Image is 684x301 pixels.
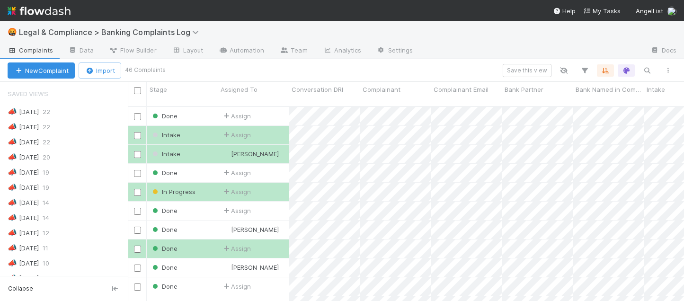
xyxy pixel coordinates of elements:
span: Intake [151,150,180,158]
span: Stage [150,85,167,94]
input: Toggle Row Selected [134,151,141,158]
input: Toggle Row Selected [134,246,141,253]
div: Done [151,282,178,291]
span: 11 [43,242,58,254]
span: Assign [222,244,251,253]
span: 19 [43,167,59,178]
span: Collapse [8,284,33,293]
div: [DATE] [8,151,39,163]
div: [DATE] [8,167,39,178]
span: 📣 [8,274,17,282]
span: 12 [43,227,59,239]
span: 22 [43,106,60,118]
span: 📣 [8,244,17,252]
span: 📣 [8,107,17,115]
a: Analytics [315,44,369,59]
span: [PERSON_NAME] [231,150,279,158]
span: 14 [43,197,59,209]
img: avatar_c6c9a18c-a1dc-4048-8eac-219674057138.png [222,264,230,271]
div: [PERSON_NAME] [222,263,279,272]
div: Done [151,263,178,272]
span: Assign [222,111,251,121]
span: AngelList [636,7,663,15]
span: My Tasks [583,7,621,15]
button: NewComplaint [8,62,75,79]
span: Assign [222,206,251,215]
span: Complaints [8,45,53,55]
span: [PERSON_NAME] [231,226,279,233]
div: [DATE] [8,106,39,118]
input: Toggle Row Selected [134,170,141,177]
div: Assign [222,187,251,196]
div: Help [553,6,576,16]
span: [PERSON_NAME] [231,264,279,271]
span: Assign [222,282,251,291]
input: Toggle Row Selected [134,227,141,234]
div: [DATE] [8,121,39,133]
span: Done [151,245,178,252]
div: Done [151,244,178,253]
input: Toggle Row Selected [134,132,141,139]
button: Save this view [503,64,551,77]
span: Assign [222,168,251,177]
div: [DATE] [8,182,39,194]
span: Complainant [363,85,400,94]
div: Done [151,168,178,177]
input: Toggle Row Selected [134,265,141,272]
span: Done [151,283,178,290]
span: In Progress [151,188,195,195]
a: Settings [369,44,421,59]
div: [DATE] [8,257,39,269]
input: Toggle Row Selected [134,283,141,291]
span: Bank Named in Complaint? [576,85,641,94]
div: In Progress [151,187,195,196]
span: Bank Partner [505,85,543,94]
input: Toggle All Rows Selected [134,87,141,94]
img: avatar_cd087ddc-540b-4a45-9726-71183506ed6a.png [667,7,676,16]
span: Assign [222,130,251,140]
span: 📣 [8,123,17,131]
span: 📣 [8,138,17,146]
input: Toggle Row Selected [134,208,141,215]
span: 🤬 [8,28,17,36]
input: Toggle Row Selected [134,189,141,196]
a: Data [61,44,101,59]
img: avatar_c6c9a18c-a1dc-4048-8eac-219674057138.png [222,150,230,158]
small: 46 Complaints [125,66,166,74]
a: Team [272,44,315,59]
a: Flow Builder [101,44,164,59]
span: Saved Views [8,84,48,103]
span: Flow Builder [109,45,156,55]
span: Conversation DRI [292,85,343,94]
a: Layout [164,44,211,59]
button: Import [79,62,121,79]
a: Docs [643,44,684,59]
img: avatar_c6c9a18c-a1dc-4048-8eac-219674057138.png [222,226,230,233]
span: Done [151,112,178,120]
span: 📣 [8,198,17,206]
div: [DATE] [8,136,39,148]
span: Done [151,264,178,271]
span: 📣 [8,153,17,161]
div: [DATE] [8,227,39,239]
span: 📣 [8,229,17,237]
a: My Tasks [583,6,621,16]
span: 14 [43,212,59,224]
span: Legal & Compliance > Banking Complaints Log [19,27,204,37]
span: 📣 [8,213,17,221]
div: Intake [151,130,180,140]
span: 📣 [8,259,17,267]
span: 📣 [8,183,17,191]
div: [PERSON_NAME] [222,225,279,234]
span: 19 [43,182,59,194]
span: 10 [43,273,59,284]
span: Done [151,207,178,214]
div: Done [151,206,178,215]
span: 22 [43,121,60,133]
a: Automation [211,44,272,59]
div: [DATE] [8,242,39,254]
